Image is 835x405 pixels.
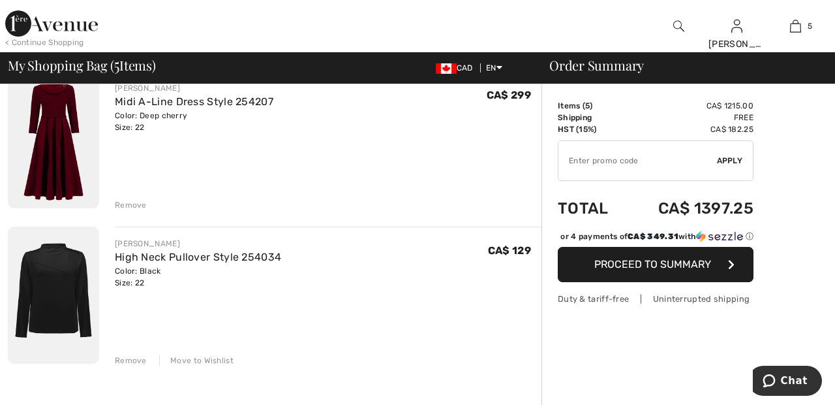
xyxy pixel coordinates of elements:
span: CA$ 299 [487,89,531,101]
span: Apply [717,155,743,167]
div: Remove [115,355,147,366]
td: CA$ 1397.25 [626,186,753,231]
iframe: Opens a widget where you can chat to one of our agents [753,366,822,398]
div: [PERSON_NAME] [115,82,273,94]
img: High Neck Pullover Style 254034 [8,227,99,364]
td: Total [558,186,626,231]
a: High Neck Pullover Style 254034 [115,251,281,263]
div: or 4 payments of with [560,231,753,242]
input: Promo code [558,141,717,180]
a: 5 [767,18,824,34]
td: Shipping [558,112,626,123]
div: Move to Wishlist [159,355,234,366]
div: Duty & tariff-free | Uninterrupted shipping [558,293,753,305]
img: Midi A-Line Dress Style 254207 [8,71,99,208]
img: 1ère Avenue [5,10,98,37]
span: CA$ 349.31 [628,232,678,241]
span: 5 [114,56,119,73]
td: Items ( ) [558,100,626,112]
span: CAD [436,63,478,73]
img: My Info [731,18,742,34]
div: < Continue Shopping [5,37,84,48]
span: CA$ 129 [488,244,531,257]
img: Canadian Dollar [436,63,457,74]
td: CA$ 182.25 [626,123,753,135]
span: 5 [585,101,590,110]
span: EN [486,63,502,73]
a: Sign In [731,20,742,32]
a: Midi A-Line Dress Style 254207 [115,95,273,108]
span: Proceed to Summary [594,258,711,270]
img: search the website [673,18,684,34]
div: [PERSON_NAME] [708,37,766,51]
button: Proceed to Summary [558,247,753,282]
img: My Bag [790,18,801,34]
span: My Shopping Bag ( Items) [8,59,156,72]
div: [PERSON_NAME] [115,238,281,250]
span: 5 [808,20,812,32]
div: or 4 payments ofCA$ 349.31withSezzle Click to learn more about Sezzle [558,231,753,247]
td: Free [626,112,753,123]
div: Remove [115,199,147,211]
div: Color: Deep cherry Size: 22 [115,110,273,133]
img: Sezzle [696,231,743,242]
div: Order Summary [534,59,827,72]
div: Color: Black Size: 22 [115,265,281,289]
td: HST (15%) [558,123,626,135]
td: CA$ 1215.00 [626,100,753,112]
